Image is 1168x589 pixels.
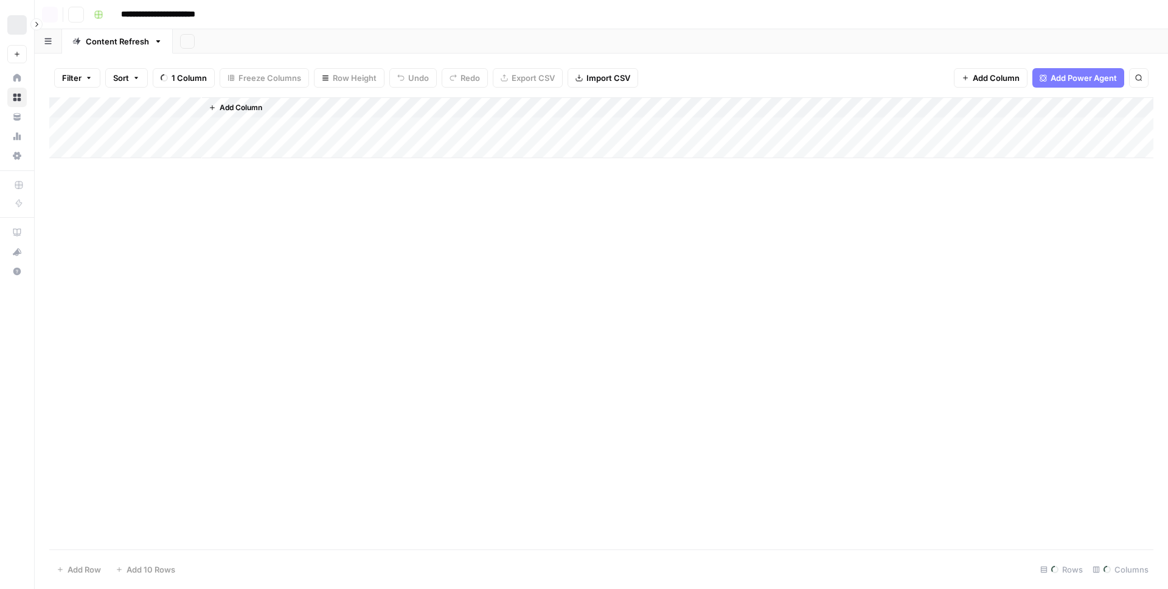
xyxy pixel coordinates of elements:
[1088,560,1153,579] div: Columns
[314,68,384,88] button: Row Height
[8,243,26,261] div: What's new?
[7,223,27,242] a: AirOps Academy
[172,72,207,84] span: 1 Column
[1035,560,1088,579] div: Rows
[68,563,101,576] span: Add Row
[7,127,27,146] a: Usage
[7,107,27,127] a: Your Data
[461,72,480,84] span: Redo
[7,146,27,166] a: Settings
[54,68,100,88] button: Filter
[586,72,630,84] span: Import CSV
[62,72,82,84] span: Filter
[442,68,488,88] button: Redo
[220,102,262,113] span: Add Column
[7,88,27,107] a: Browse
[105,68,148,88] button: Sort
[62,29,173,54] a: Content Refresh
[113,72,129,84] span: Sort
[973,72,1020,84] span: Add Column
[49,560,108,579] button: Add Row
[127,563,175,576] span: Add 10 Rows
[389,68,437,88] button: Undo
[1032,68,1124,88] button: Add Power Agent
[333,72,377,84] span: Row Height
[512,72,555,84] span: Export CSV
[408,72,429,84] span: Undo
[7,68,27,88] a: Home
[108,560,182,579] button: Add 10 Rows
[493,68,563,88] button: Export CSV
[1051,72,1117,84] span: Add Power Agent
[568,68,638,88] button: Import CSV
[7,262,27,281] button: Help + Support
[7,242,27,262] button: What's new?
[238,72,301,84] span: Freeze Columns
[204,100,267,116] button: Add Column
[153,68,215,88] button: 1 Column
[86,35,149,47] div: Content Refresh
[954,68,1027,88] button: Add Column
[220,68,309,88] button: Freeze Columns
